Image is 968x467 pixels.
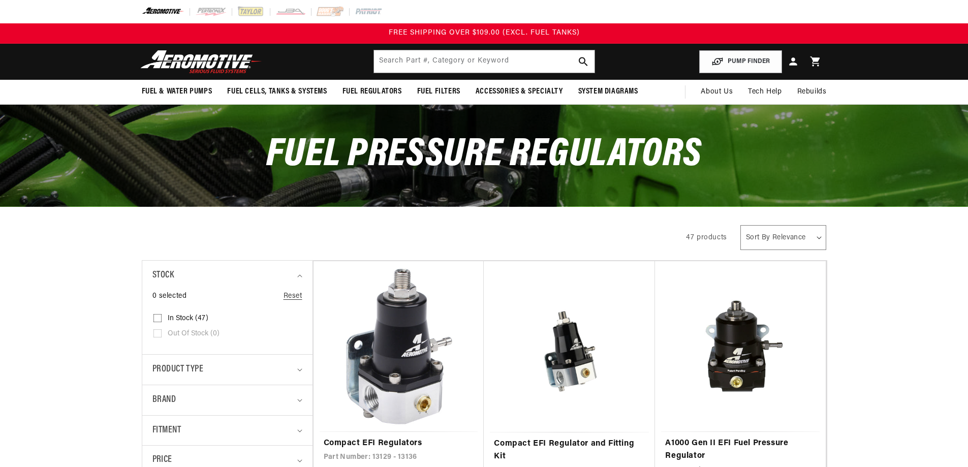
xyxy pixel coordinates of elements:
[693,80,740,104] a: About Us
[686,234,727,241] span: 47 products
[152,261,302,291] summary: Stock (0 selected)
[220,80,334,104] summary: Fuel Cells, Tanks & Systems
[134,80,220,104] summary: Fuel & Water Pumps
[284,291,302,302] a: Reset
[152,393,176,408] span: Brand
[571,80,646,104] summary: System Diagrams
[468,80,571,104] summary: Accessories & Specialty
[152,385,302,415] summary: Brand (0 selected)
[152,453,172,467] span: Price
[417,86,460,97] span: Fuel Filters
[389,29,580,37] span: FREE SHIPPING OVER $109.00 (EXCL. FUEL TANKS)
[335,80,410,104] summary: Fuel Regulators
[152,355,302,385] summary: Product type (0 selected)
[152,416,302,446] summary: Fitment (0 selected)
[699,50,782,73] button: PUMP FINDER
[578,86,638,97] span: System Diagrams
[494,438,645,463] a: Compact EFI Regulator and Fitting Kit
[152,423,181,438] span: Fitment
[152,362,204,377] span: Product type
[740,80,789,104] summary: Tech Help
[227,86,327,97] span: Fuel Cells, Tanks & Systems
[168,329,220,338] span: Out of stock (0)
[701,88,733,96] span: About Us
[266,135,701,175] span: Fuel Pressure Regulators
[797,86,827,98] span: Rebuilds
[138,50,265,74] img: Aeromotive
[152,268,174,283] span: Stock
[790,80,834,104] summary: Rebuilds
[152,291,187,302] span: 0 selected
[342,86,402,97] span: Fuel Regulators
[665,437,816,463] a: A1000 Gen II EFI Fuel Pressure Regulator
[324,437,474,450] a: Compact EFI Regulators
[748,86,782,98] span: Tech Help
[572,50,595,73] button: search button
[168,314,208,323] span: In stock (47)
[410,80,468,104] summary: Fuel Filters
[374,50,595,73] input: Search by Part Number, Category or Keyword
[142,86,212,97] span: Fuel & Water Pumps
[476,86,563,97] span: Accessories & Specialty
